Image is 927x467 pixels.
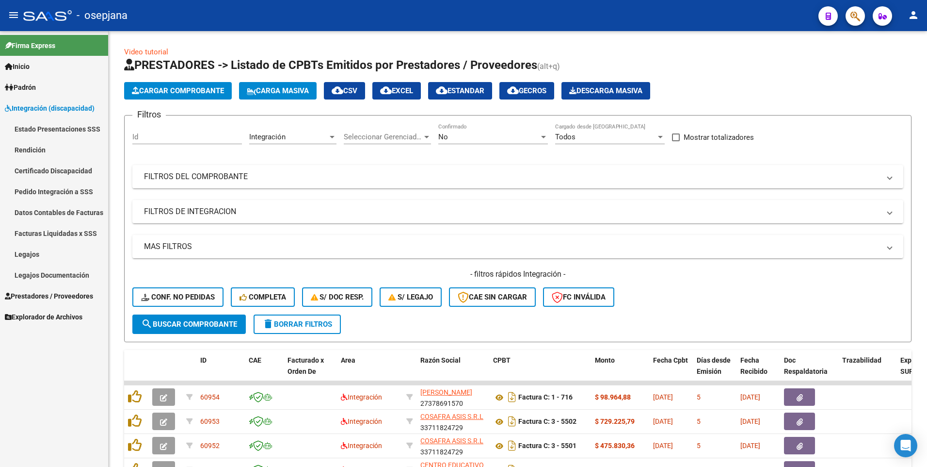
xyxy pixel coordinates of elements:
span: CPBT [493,356,511,364]
datatable-header-cell: Facturado x Orden De [284,350,337,393]
span: [DATE] [740,442,760,450]
span: Cargar Comprobante [132,86,224,95]
span: [DATE] [653,442,673,450]
span: Todos [555,133,575,141]
span: 60954 [200,393,220,401]
button: EXCEL [372,82,421,100]
button: Gecros [499,82,554,100]
i: Descargar documento [506,389,518,405]
span: S/ Doc Resp. [311,293,364,301]
span: Gecros [507,86,546,95]
span: Facturado x Orden De [288,356,324,375]
strong: Factura C: 1 - 716 [518,394,573,401]
datatable-header-cell: Días desde Emisión [693,350,736,393]
button: Estandar [428,82,492,100]
button: Descarga Masiva [561,82,650,100]
button: Borrar Filtros [254,315,341,334]
mat-expansion-panel-header: FILTROS DEL COMPROBANTE [132,165,903,188]
span: FC Inválida [552,293,606,301]
span: [DATE] [740,393,760,401]
span: Mostrar totalizadores [684,132,754,143]
div: Open Intercom Messenger [894,434,917,457]
i: Descargar documento [506,414,518,429]
span: Doc Respaldatoria [784,356,828,375]
strong: Factura C: 3 - 5501 [518,442,576,450]
span: Estandar [436,86,484,95]
span: Integración [341,393,382,401]
datatable-header-cell: CPBT [489,350,591,393]
span: S/ legajo [388,293,433,301]
mat-icon: cloud_download [436,84,448,96]
mat-icon: menu [8,9,19,21]
span: CAE SIN CARGAR [458,293,527,301]
button: Cargar Comprobante [124,82,232,100]
span: (alt+q) [537,62,560,71]
datatable-header-cell: Area [337,350,402,393]
button: Completa [231,287,295,307]
span: COSAFRA ASIS S.R.L [420,413,483,420]
span: Integración [249,133,286,141]
strong: $ 475.830,36 [595,442,635,450]
datatable-header-cell: Doc Respaldatoria [780,350,838,393]
span: Descarga Masiva [569,86,642,95]
mat-expansion-panel-header: FILTROS DE INTEGRACION [132,200,903,223]
button: Buscar Comprobante [132,315,246,334]
strong: $ 98.964,88 [595,393,631,401]
datatable-header-cell: Fecha Recibido [736,350,780,393]
span: PRESTADORES -> Listado de CPBTs Emitidos por Prestadores / Proveedores [124,58,537,72]
button: Carga Masiva [239,82,317,100]
div: 33711824729 [420,435,485,456]
div: 33711824729 [420,411,485,432]
span: Prestadores / Proveedores [5,291,93,301]
mat-expansion-panel-header: MAS FILTROS [132,235,903,258]
span: [DATE] [653,417,673,425]
mat-icon: cloud_download [507,84,519,96]
span: EXCEL [380,86,413,95]
span: Padrón [5,82,36,93]
h3: Filtros [132,108,166,121]
span: CSV [332,86,357,95]
datatable-header-cell: Razón Social [416,350,489,393]
app-download-masive: Descarga masiva de comprobantes (adjuntos) [561,82,650,100]
h4: - filtros rápidos Integración - [132,269,903,280]
button: CSV [324,82,365,100]
span: Razón Social [420,356,461,364]
mat-icon: person [908,9,919,21]
mat-icon: cloud_download [332,84,343,96]
span: CAE [249,356,261,364]
span: [DATE] [740,417,760,425]
span: Conf. no pedidas [141,293,215,301]
datatable-header-cell: Monto [591,350,649,393]
datatable-header-cell: Fecha Cpbt [649,350,693,393]
mat-icon: delete [262,318,274,330]
span: 60952 [200,442,220,450]
span: Integración (discapacidad) [5,103,95,114]
span: Días desde Emisión [697,356,731,375]
span: Integración [341,417,382,425]
div: 27378691570 [420,387,485,407]
mat-panel-title: MAS FILTROS [144,241,880,252]
span: Area [341,356,355,364]
span: [DATE] [653,393,673,401]
span: Monto [595,356,615,364]
span: Buscar Comprobante [141,320,237,329]
button: FC Inválida [543,287,614,307]
i: Descargar documento [506,438,518,453]
span: ID [200,356,207,364]
button: Conf. no pedidas [132,287,224,307]
span: [PERSON_NAME] [420,388,472,396]
datatable-header-cell: Trazabilidad [838,350,896,393]
datatable-header-cell: CAE [245,350,284,393]
mat-icon: search [141,318,153,330]
span: 60953 [200,417,220,425]
button: CAE SIN CARGAR [449,287,536,307]
mat-panel-title: FILTROS DE INTEGRACION [144,206,880,217]
span: Explorador de Archivos [5,312,82,322]
span: 5 [697,442,701,450]
span: Borrar Filtros [262,320,332,329]
a: Video tutorial [124,48,168,56]
span: Firma Express [5,40,55,51]
span: Inicio [5,61,30,72]
span: Trazabilidad [842,356,881,364]
strong: $ 729.225,79 [595,417,635,425]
